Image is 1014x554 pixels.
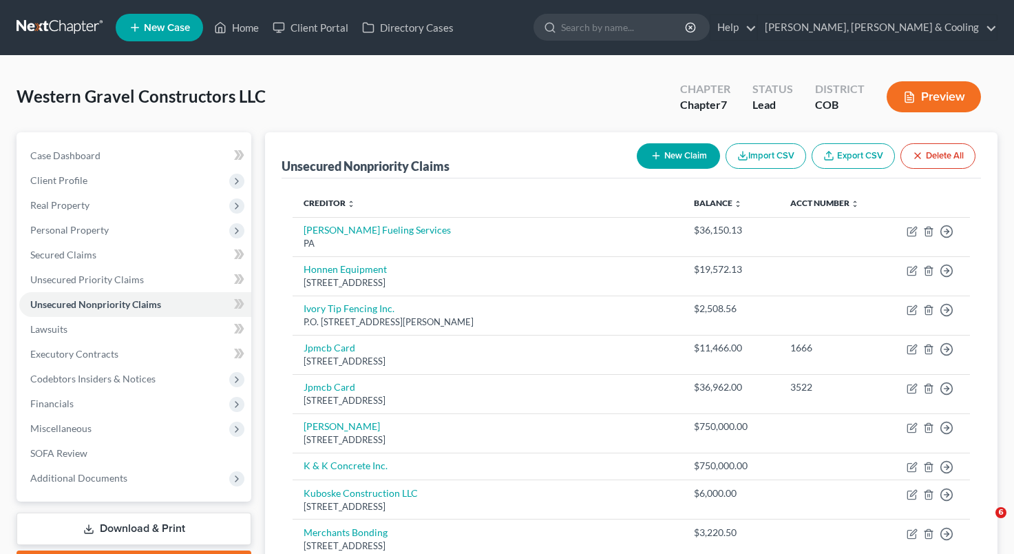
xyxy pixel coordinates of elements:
div: $11,466.00 [694,341,768,355]
span: SOFA Review [30,447,87,459]
div: $36,962.00 [694,380,768,394]
a: Directory Cases [355,15,461,40]
span: 7 [721,98,727,111]
div: [STREET_ADDRESS] [304,433,672,447]
iframe: Intercom live chat [967,507,1000,540]
a: SOFA Review [19,441,251,466]
span: Unsecured Nonpriority Claims [30,298,161,310]
button: Delete All [900,143,975,169]
a: Lawsuits [19,317,251,342]
div: 1666 [790,341,873,355]
a: Kuboske Construction LLC [304,487,418,499]
div: [STREET_ADDRESS] [304,276,672,289]
div: [STREET_ADDRESS] [304,500,672,513]
div: P.O. [STREET_ADDRESS][PERSON_NAME] [304,316,672,329]
span: Case Dashboard [30,150,101,161]
a: [PERSON_NAME] [304,420,380,432]
a: Unsecured Priority Claims [19,267,251,292]
div: Chapter [680,81,730,97]
i: unfold_more [347,200,355,208]
div: $750,000.00 [694,420,768,433]
div: PA [304,237,672,250]
div: [STREET_ADDRESS] [304,394,672,407]
a: Download & Print [17,513,251,545]
button: Preview [887,81,981,112]
div: Status [752,81,793,97]
div: Chapter [680,97,730,113]
span: Financials [30,398,74,409]
span: Unsecured Priority Claims [30,274,144,285]
a: [PERSON_NAME] Fueling Services [304,224,451,236]
a: Export CSV [812,143,895,169]
div: [STREET_ADDRESS] [304,355,672,368]
div: Lead [752,97,793,113]
div: COB [815,97,865,113]
i: unfold_more [734,200,742,208]
span: Miscellaneous [30,422,92,434]
a: Client Portal [266,15,355,40]
span: Secured Claims [30,249,96,260]
span: Real Property [30,199,89,211]
a: Creditor unfold_more [304,198,355,208]
div: $6,000.00 [694,486,768,500]
span: Lawsuits [30,323,67,335]
div: $19,572.13 [694,263,768,276]
a: Honnen Equipment [304,263,387,275]
a: K & K Concrete Inc. [304,460,388,471]
a: [PERSON_NAME], [PERSON_NAME] & Cooling [758,15,997,40]
span: Western Gravel Constructors LLC [17,86,266,106]
a: Home [207,15,266,40]
span: Codebtors Insiders & Notices [30,373,156,384]
div: $36,150.13 [694,223,768,237]
div: $2,508.56 [694,302,768,316]
div: 3522 [790,380,873,394]
input: Search by name... [561,14,687,40]
a: Acct Number unfold_more [790,198,859,208]
span: Client Profile [30,174,87,186]
a: Jpmcb Card [304,342,355,353]
a: Merchants Bonding [304,526,388,538]
span: Executory Contracts [30,348,118,360]
a: Balance unfold_more [694,198,742,208]
div: $3,220.50 [694,526,768,540]
a: Executory Contracts [19,342,251,367]
span: 6 [995,507,1006,518]
span: Personal Property [30,224,109,236]
a: Unsecured Nonpriority Claims [19,292,251,317]
a: Secured Claims [19,243,251,267]
span: Additional Documents [30,472,127,484]
i: unfold_more [851,200,859,208]
a: Jpmcb Card [304,381,355,393]
div: Unsecured Nonpriority Claims [282,158,450,174]
div: $750,000.00 [694,459,768,473]
button: Import CSV [726,143,806,169]
a: Case Dashboard [19,143,251,168]
span: New Case [144,23,190,33]
div: District [815,81,865,97]
div: [STREET_ADDRESS] [304,540,672,553]
button: New Claim [637,143,720,169]
a: Ivory Tip Fencing Inc. [304,302,394,314]
a: Help [710,15,757,40]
